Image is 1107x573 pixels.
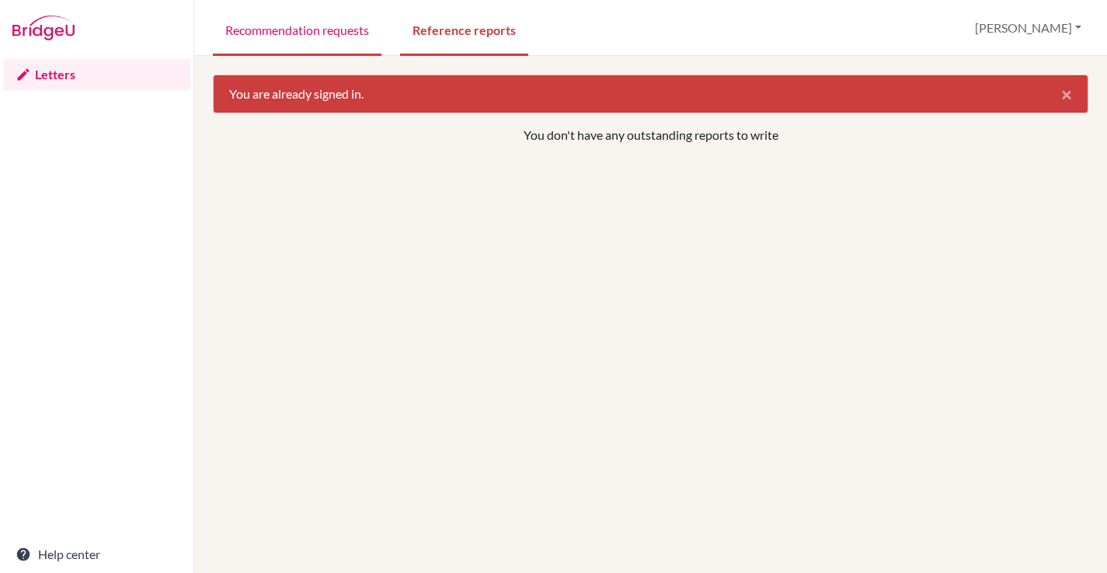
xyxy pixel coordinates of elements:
[298,126,1004,144] p: You don't have any outstanding reports to write
[1061,82,1072,105] span: ×
[213,75,1088,113] div: You are already signed in.
[400,2,528,56] a: Reference reports
[3,539,190,570] a: Help center
[1046,75,1088,113] button: Close
[12,16,75,40] img: Bridge-U
[213,2,381,56] a: Recommendation requests
[3,59,190,90] a: Letters
[968,13,1088,43] button: [PERSON_NAME]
